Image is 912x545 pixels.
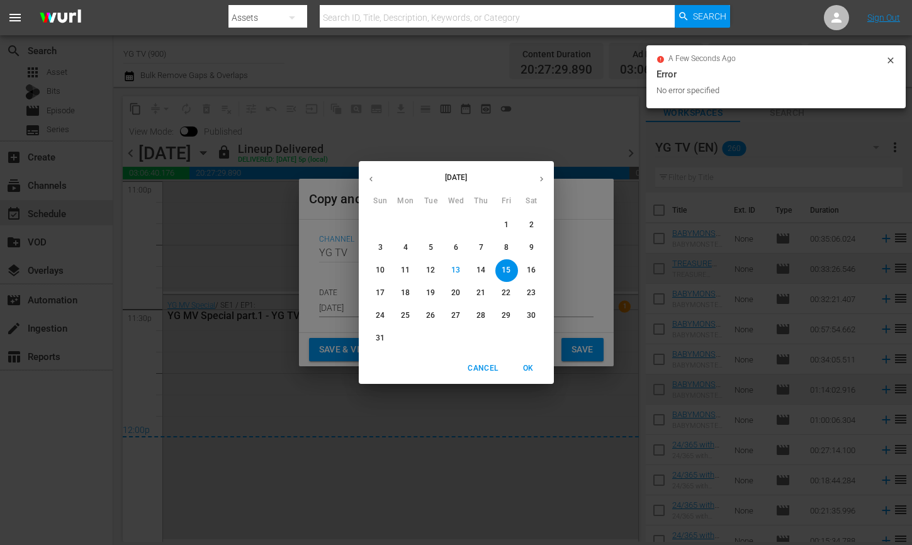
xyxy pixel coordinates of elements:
button: 6 [445,237,468,259]
button: 26 [420,305,442,327]
span: Mon [395,195,417,208]
button: 5 [420,237,442,259]
span: Cancel [468,362,498,375]
span: Sun [369,195,392,208]
p: 15 [502,265,510,276]
button: 7 [470,237,493,259]
span: Tue [420,195,442,208]
button: 10 [369,259,392,282]
p: 28 [476,310,485,321]
button: 9 [521,237,543,259]
button: Cancel [463,358,503,379]
p: 13 [451,265,460,276]
div: No error specified [656,84,882,97]
button: 19 [420,282,442,305]
button: 30 [521,305,543,327]
button: 1 [495,214,518,237]
p: 9 [529,242,534,253]
button: 21 [470,282,493,305]
p: 5 [429,242,433,253]
a: Sign Out [867,13,900,23]
p: 27 [451,310,460,321]
p: 7 [479,242,483,253]
span: OK [514,362,544,375]
button: 2 [521,214,543,237]
p: 8 [504,242,509,253]
span: Fri [495,195,518,208]
span: menu [8,10,23,25]
p: 3 [378,242,383,253]
button: 14 [470,259,493,282]
button: 8 [495,237,518,259]
button: 15 [495,259,518,282]
button: 22 [495,282,518,305]
p: 25 [401,310,410,321]
p: 14 [476,265,485,276]
p: 24 [376,310,385,321]
div: Error [656,67,896,82]
p: 22 [502,288,510,298]
p: 20 [451,288,460,298]
p: [DATE] [383,172,529,183]
p: 4 [403,242,408,253]
p: 2 [529,220,534,230]
button: 3 [369,237,392,259]
p: 16 [527,265,536,276]
span: a few seconds ago [668,54,736,64]
button: OK [509,358,549,379]
button: 16 [521,259,543,282]
span: Thu [470,195,493,208]
p: 26 [426,310,435,321]
p: 10 [376,265,385,276]
button: 29 [495,305,518,327]
p: 23 [527,288,536,298]
button: 13 [445,259,468,282]
p: 11 [401,265,410,276]
button: 28 [470,305,493,327]
button: 11 [395,259,417,282]
button: 24 [369,305,392,327]
p: 12 [426,265,435,276]
button: 27 [445,305,468,327]
p: 29 [502,310,510,321]
p: 18 [401,288,410,298]
span: Wed [445,195,468,208]
button: 4 [395,237,417,259]
button: 25 [395,305,417,327]
p: 19 [426,288,435,298]
button: 31 [369,327,392,350]
button: 18 [395,282,417,305]
img: ans4CAIJ8jUAAAAAAAAAAAAAAAAAAAAAAAAgQb4GAAAAAAAAAAAAAAAAAAAAAAAAJMjXAAAAAAAAAAAAAAAAAAAAAAAAgAT5G... [30,3,91,33]
p: 1 [504,220,509,230]
p: 31 [376,333,385,344]
button: 20 [445,282,468,305]
span: Search [693,5,726,28]
span: Sat [521,195,543,208]
p: 6 [454,242,458,253]
p: 21 [476,288,485,298]
button: 23 [521,282,543,305]
button: 17 [369,282,392,305]
button: 12 [420,259,442,282]
p: 17 [376,288,385,298]
p: 30 [527,310,536,321]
